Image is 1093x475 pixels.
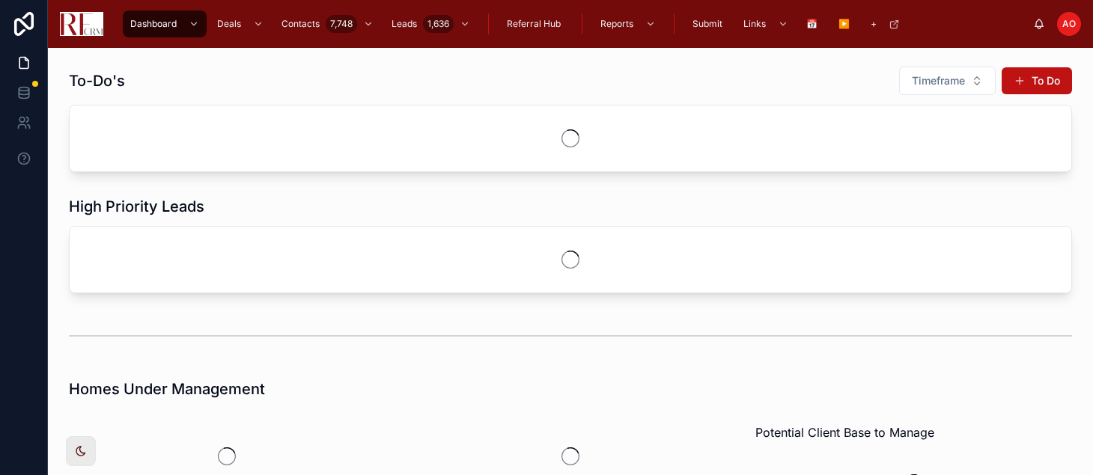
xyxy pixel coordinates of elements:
a: Reports [593,10,663,37]
span: Dashboard [130,18,177,30]
a: Leads1,636 [384,10,478,37]
span: + [871,18,877,30]
span: AO [1062,18,1076,30]
a: Contacts7,748 [274,10,381,37]
button: Select Button [899,67,996,95]
span: Reports [600,18,633,30]
img: App logo [60,12,103,36]
a: Dashboard [123,10,207,37]
span: Contacts [281,18,320,30]
span: Potential Client Base to Manage [755,423,934,441]
button: To Do [1002,67,1072,94]
span: Submit [692,18,722,30]
h1: To-Do's [69,70,125,91]
span: Deals [217,18,241,30]
a: Deals [210,10,271,37]
span: Leads [392,18,417,30]
h1: High Priority Leads [69,196,204,217]
div: 1,636 [423,15,454,33]
a: Referral Hub [499,10,571,37]
a: + [863,10,907,37]
span: Referral Hub [507,18,561,30]
div: 7,748 [326,15,357,33]
span: Timeframe [912,73,965,88]
h1: Homes Under Management [69,379,265,399]
span: 📅 [806,18,818,30]
span: Links [743,18,766,30]
a: Links [736,10,796,37]
a: Submit [685,10,733,37]
span: ▶️ [838,18,850,30]
div: scrollable content [115,7,1033,40]
a: 📅 [799,10,828,37]
a: ▶️ [831,10,860,37]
